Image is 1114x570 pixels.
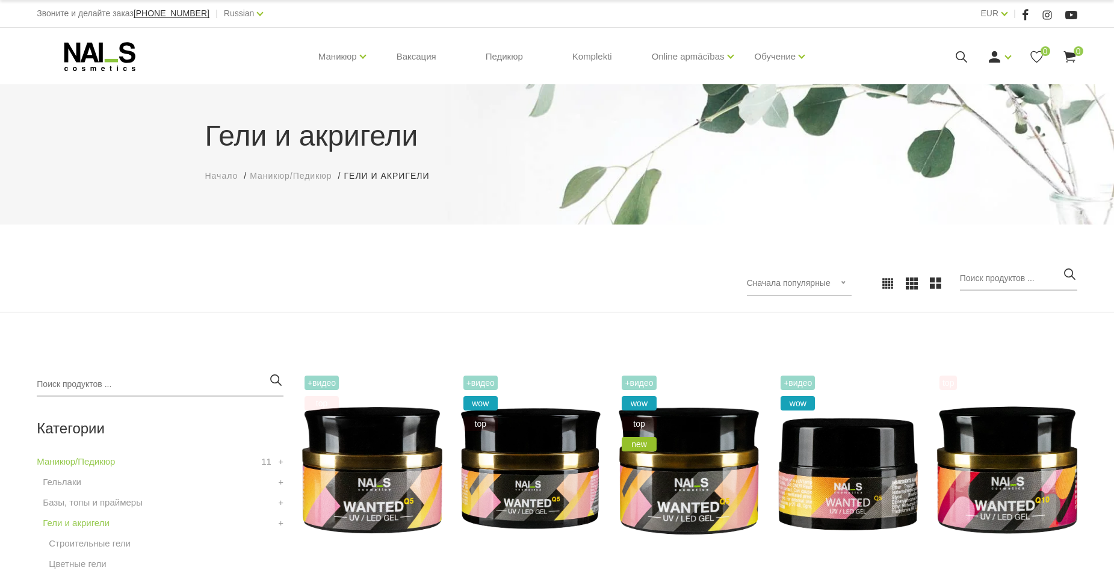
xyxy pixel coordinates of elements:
img: Команда специалистов NAI_S cosmetics создала гель, который давно ищет (с англ. WANTED) каждый мас... [302,373,442,566]
a: Педикюр [476,28,533,85]
span: +Видео [305,376,339,390]
span: | [215,6,218,21]
a: + [278,454,283,469]
span: [PHONE_NUMBER] [134,8,209,18]
a: Ваксация [387,28,446,85]
h2: Категории [37,421,283,436]
span: 11 [261,454,271,469]
a: + [278,475,283,489]
span: Начало [205,171,238,181]
h1: Гели и акригели [205,114,909,158]
span: 0 [1041,46,1050,56]
a: Маникюр [318,33,357,81]
span: top [463,417,498,431]
input: Поиск продуктов ... [960,267,1077,291]
a: 0 [1062,49,1077,64]
img: Команда специалистов NAI_S cosmetics создала гель, который давно ищет (с англ. WANTED) каждый мас... [936,373,1077,566]
li: Гели и акригели [344,170,441,182]
a: Строительные гели [49,536,131,551]
span: top [622,417,656,431]
span: wow [622,396,656,410]
span: top [939,376,957,390]
span: +Видео [622,376,656,390]
span: Сначала популярные [747,278,831,288]
a: Гели и акригели [43,516,110,530]
img: Команда специалистов NAI_S cosmetics создала гель, который давно ищет (с англ. WANTED) каждый мас... [460,373,601,566]
span: new [622,437,656,451]
a: Online apmācības [652,33,725,81]
span: 0 [1074,46,1083,56]
a: Маникюр/Педикюр [250,170,332,182]
span: | [1013,6,1016,21]
span: top [305,396,339,410]
a: Komplekti [563,28,622,85]
span: wow [463,396,498,410]
a: [PHONE_NUMBER] [134,9,209,18]
a: Обучение [755,33,796,81]
a: Начало [205,170,238,182]
a: + [278,495,283,510]
input: Поиск продуктов ... [37,373,283,397]
a: Russian [224,6,255,20]
a: Гельлаки [43,475,81,489]
img: Команда специалистов NAI_S cosmetics создала гель, который давно ищет (с англ. WANTED) каждый мас... [619,373,760,566]
span: +Видео [463,376,498,390]
a: + [278,516,283,530]
a: Маникюр/Педикюр [37,454,115,469]
a: Базы, топы и праймеры [43,495,143,510]
span: +Видео [781,376,815,390]
div: Звоните и делайте заказ [37,6,209,21]
span: Маникюр/Педикюр [250,171,332,181]
span: wow [781,396,815,410]
a: 0 [1029,49,1044,64]
img: Команда специалистов NAI_S cosmetics создала гель, который давно ищет (с англ. WANTED) каждый мас... [778,373,918,566]
a: EUR [981,6,999,20]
